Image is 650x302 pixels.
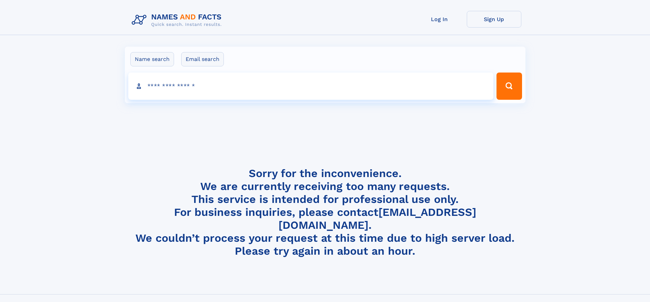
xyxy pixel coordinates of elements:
[278,206,476,232] a: [EMAIL_ADDRESS][DOMAIN_NAME]
[467,11,521,28] a: Sign Up
[412,11,467,28] a: Log In
[128,73,494,100] input: search input
[130,52,174,66] label: Name search
[129,167,521,258] h4: Sorry for the inconvenience. We are currently receiving too many requests. This service is intend...
[181,52,224,66] label: Email search
[129,11,227,29] img: Logo Names and Facts
[496,73,522,100] button: Search Button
